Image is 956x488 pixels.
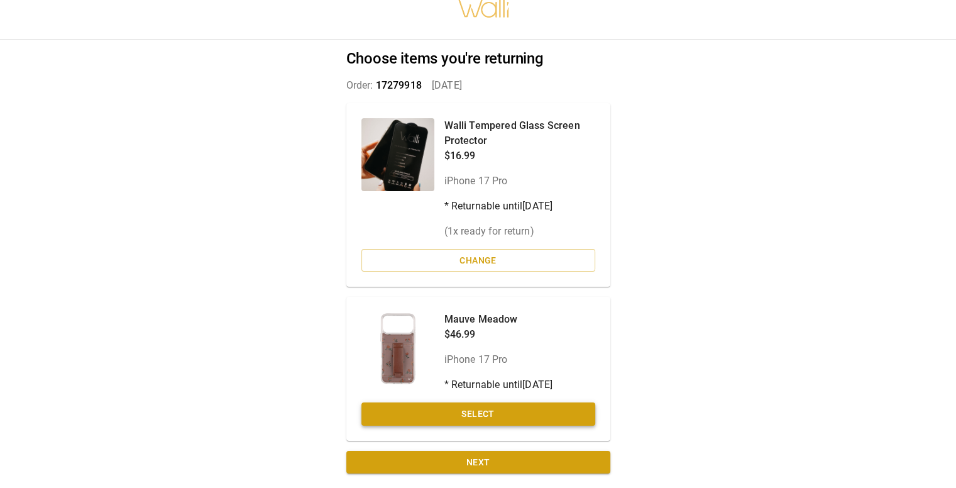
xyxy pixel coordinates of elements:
[444,199,595,214] p: * Returnable until [DATE]
[346,78,610,93] p: Order: [DATE]
[444,327,553,342] p: $46.99
[361,402,595,426] button: Select
[444,377,553,392] p: * Returnable until [DATE]
[361,249,595,272] button: Change
[346,451,610,474] button: Next
[444,174,595,189] p: iPhone 17 Pro
[444,148,595,164] p: $16.99
[444,352,553,367] p: iPhone 17 Pro
[376,79,422,91] span: 17279918
[444,118,595,148] p: Walli Tempered Glass Screen Protector
[346,50,610,68] h2: Choose items you're returning
[444,224,595,239] p: ( 1 x ready for return)
[444,312,553,327] p: Mauve Meadow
